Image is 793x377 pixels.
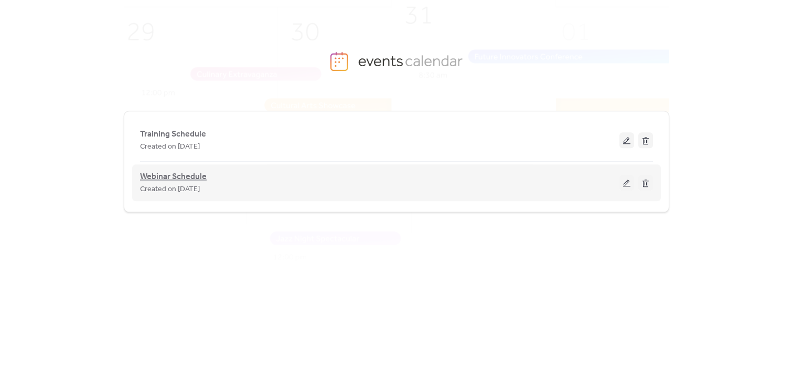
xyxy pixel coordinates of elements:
span: Created on [DATE] [140,183,200,196]
a: Webinar Schedule [140,174,207,180]
a: Training Schedule [140,131,206,137]
span: Webinar Schedule [140,171,207,183]
span: Training Schedule [140,128,206,141]
span: Created on [DATE] [140,141,200,153]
